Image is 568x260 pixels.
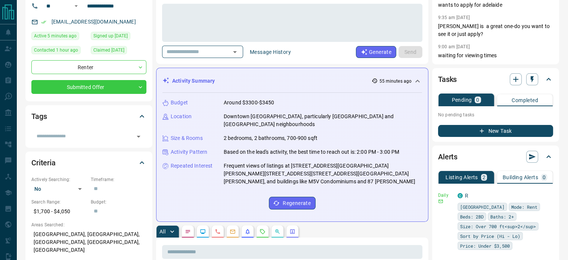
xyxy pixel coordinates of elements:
span: Baths: 2+ [490,213,514,220]
p: wants to apply for adelaide [438,1,553,9]
p: [GEOGRAPHIC_DATA], [GEOGRAPHIC_DATA], [GEOGRAPHIC_DATA], [GEOGRAPHIC_DATA], [GEOGRAPHIC_DATA] [31,228,146,256]
button: Message History [245,46,295,58]
p: Size & Rooms [171,134,203,142]
svg: Opportunities [274,229,280,235]
div: Tasks [438,70,553,88]
div: condos.ca [457,193,463,198]
svg: Notes [185,229,191,235]
div: Fri Sep 12 2025 [31,32,87,42]
p: Based on the lead's activity, the best time to reach out is: 2:00 PM - 3:00 PM [224,148,399,156]
p: Actively Searching: [31,176,87,183]
svg: Agent Actions [289,229,295,235]
svg: Lead Browsing Activity [200,229,206,235]
div: Submitted Offer [31,80,146,94]
p: 2 [482,175,485,180]
svg: Email [438,199,443,204]
span: Active 5 minutes ago [34,32,77,40]
button: Generate [356,46,396,58]
span: Size: Over 700 ft<sup>2</sup> [460,223,536,230]
svg: Listing Alerts [245,229,251,235]
svg: Calls [215,229,221,235]
p: Location [171,113,192,120]
p: Search Range: [31,199,87,205]
p: Building Alerts [503,175,538,180]
p: Pending [451,97,472,103]
div: Activity Summary55 minutes ago [162,74,422,88]
h2: Tasks [438,73,457,85]
p: 55 minutes ago [379,78,412,85]
span: Price: Under $3,500 [460,242,510,250]
p: Daily [438,192,453,199]
button: Regenerate [269,197,316,209]
button: Open [133,131,144,142]
p: Frequent views of listings at [STREET_ADDRESS][GEOGRAPHIC_DATA][PERSON_NAME][STREET_ADDRESS][STRE... [224,162,422,186]
p: 2 bedrooms, 2 bathrooms, 700-900 sqft [224,134,317,142]
h2: Criteria [31,157,56,169]
h2: Tags [31,110,47,122]
button: Open [230,47,240,57]
button: Open [72,1,81,10]
span: Mode: Rent [511,203,537,211]
div: Alerts [438,148,553,166]
p: Budget: [91,199,146,205]
p: Downtown [GEOGRAPHIC_DATA], particularly [GEOGRAPHIC_DATA] and [GEOGRAPHIC_DATA] neighbourhoods [224,113,422,128]
span: [GEOGRAPHIC_DATA] [460,203,505,211]
p: Around $3300-$3450 [224,99,274,107]
button: New Task [438,125,553,137]
p: Activity Pattern [171,148,207,156]
p: No pending tasks [438,109,553,120]
a: R [465,193,468,199]
p: Areas Searched: [31,221,146,228]
div: Tags [31,107,146,125]
svg: Emails [230,229,236,235]
p: Activity Summary [172,77,215,85]
svg: Requests [260,229,266,235]
p: [PERSON_NAME] is a great one-do you want to see it or just apply? [438,22,553,38]
svg: Email Verified [41,19,46,25]
p: 0 [476,97,479,103]
span: Beds: 2BD [460,213,484,220]
div: Mon Jul 07 2025 [91,32,146,42]
span: Claimed [DATE] [93,46,124,54]
span: Signed up [DATE] [93,32,128,40]
p: Timeframe: [91,176,146,183]
span: Contacted 1 hour ago [34,46,78,54]
span: Sort by Price (Hi - Lo) [460,232,520,240]
div: Renter [31,60,146,74]
p: Listing Alerts [446,175,478,180]
div: Tue Jul 08 2025 [91,46,146,56]
div: No [31,183,87,195]
p: Budget [171,99,188,107]
p: $1,700 - $4,050 [31,205,87,218]
a: [EMAIL_ADDRESS][DOMAIN_NAME] [52,19,136,25]
p: 9:00 am [DATE] [438,44,470,49]
h2: Alerts [438,151,457,163]
div: Criteria [31,154,146,172]
p: Repeated Interest [171,162,212,170]
p: All [159,229,165,234]
p: waiting for viewing times [438,52,553,59]
p: 9:35 am [DATE] [438,15,470,20]
p: Completed [512,98,538,103]
p: 0 [543,175,546,180]
div: Fri Sep 12 2025 [31,46,87,56]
